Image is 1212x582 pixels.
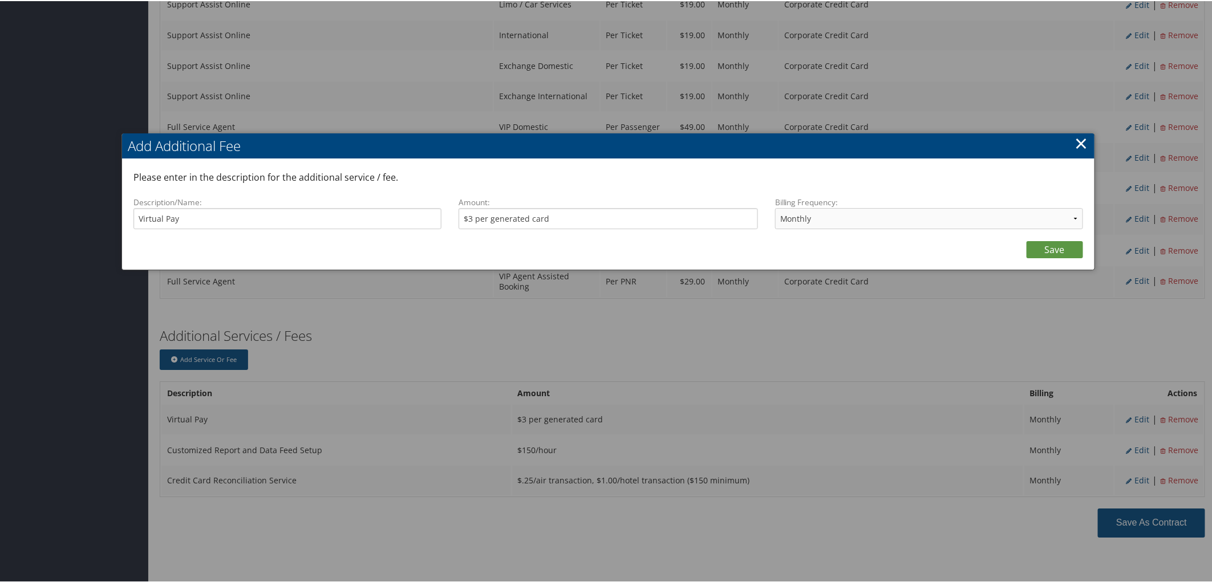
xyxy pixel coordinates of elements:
label: Amount: [459,196,758,207]
label: Billing Frequency: [775,196,1083,207]
label: Description/Name: [133,196,441,207]
a: Save [1027,240,1083,257]
a: × [1075,131,1088,153]
p: Please enter in the description for the additional service / fee. [133,169,599,184]
h2: Add Additional Fee [122,132,1094,157]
